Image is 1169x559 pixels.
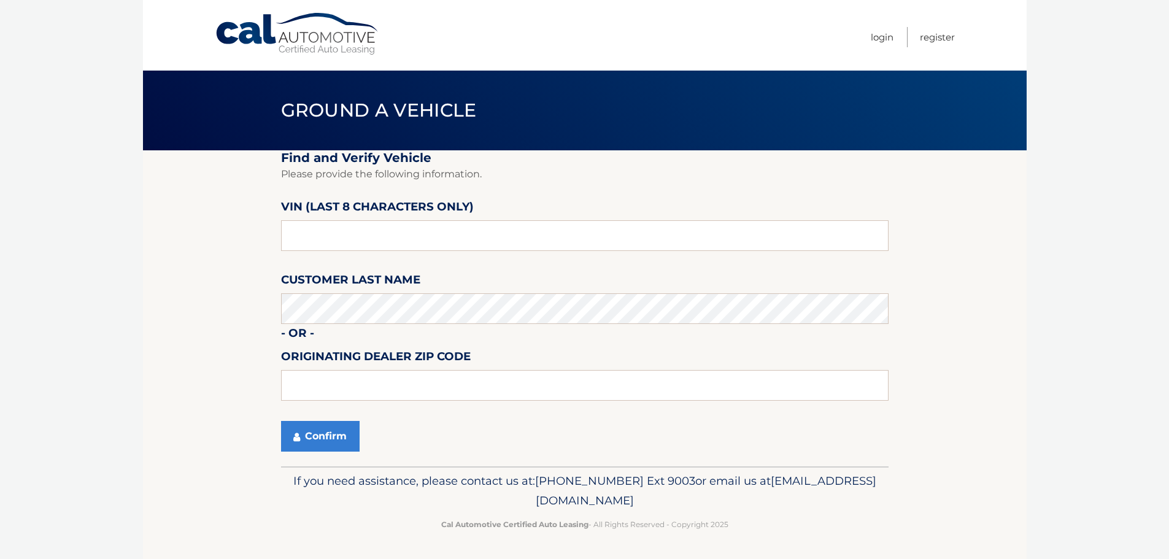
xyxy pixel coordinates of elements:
[281,150,889,166] h2: Find and Verify Vehicle
[289,471,881,511] p: If you need assistance, please contact us at: or email us at
[920,27,955,47] a: Register
[281,347,471,370] label: Originating Dealer Zip Code
[281,166,889,183] p: Please provide the following information.
[281,271,420,293] label: Customer Last Name
[281,421,360,452] button: Confirm
[441,520,588,529] strong: Cal Automotive Certified Auto Leasing
[215,12,380,56] a: Cal Automotive
[281,99,477,121] span: Ground a Vehicle
[289,518,881,531] p: - All Rights Reserved - Copyright 2025
[535,474,695,488] span: [PHONE_NUMBER] Ext 9003
[871,27,893,47] a: Login
[281,198,474,220] label: VIN (last 8 characters only)
[281,324,314,347] label: - or -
